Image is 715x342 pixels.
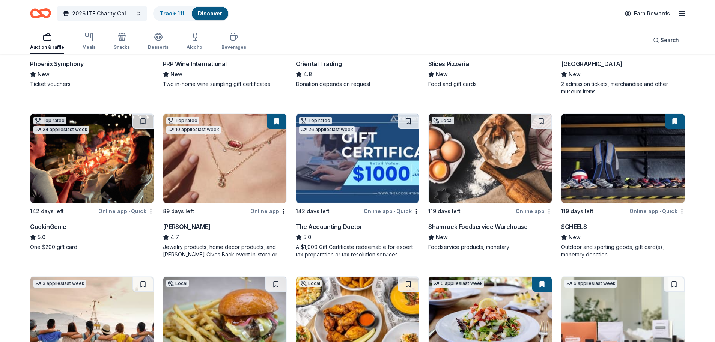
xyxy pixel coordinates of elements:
button: Search [647,33,685,48]
button: Auction & raffle [30,29,64,54]
div: Two in-home wine sampling gift certificates [163,80,287,88]
button: Snacks [114,29,130,54]
div: CookinGenie [30,222,66,231]
img: Image for SCHEELS [561,114,685,203]
div: 2 admission tickets, merchandise and other museum items [561,80,685,95]
div: Top rated [33,117,66,124]
div: 26 applies last week [299,126,355,134]
div: Meals [82,44,96,50]
div: [GEOGRAPHIC_DATA] [561,59,622,68]
span: New [170,70,182,79]
a: Image for The Accounting DoctorTop rated26 applieslast week142 days leftOnline app•QuickThe Accou... [296,113,420,258]
a: Track· 111 [160,10,184,17]
div: 142 days left [296,207,330,216]
div: Snacks [114,44,130,50]
img: Image for The Accounting Doctor [296,114,419,203]
a: Earn Rewards [620,7,674,20]
div: Top rated [166,117,199,124]
span: New [569,233,581,242]
div: Alcohol [187,44,203,50]
span: • [394,208,395,214]
span: 4.7 [170,233,179,242]
img: Image for CookinGenie [30,114,154,203]
div: Food and gift cards [428,80,552,88]
div: Donation depends on request [296,80,420,88]
div: 89 days left [163,207,194,216]
button: Meals [82,29,96,54]
img: Image for Kendra Scott [163,114,286,203]
div: Online app [250,206,287,216]
img: Image for Shamrock Foodservice Warehouse [429,114,552,203]
div: PRP Wine International [163,59,227,68]
div: Online app [516,206,552,216]
div: Slices Pizzeria [428,59,469,68]
div: Shamrock Foodservice Warehouse [428,222,527,231]
span: • [659,208,661,214]
a: Home [30,5,51,22]
div: 119 days left [428,207,461,216]
span: 4.8 [303,70,312,79]
button: Track· 111Discover [153,6,229,21]
a: Image for CookinGenieTop rated24 applieslast week142 days leftOnline app•QuickCookinGenie5.0One $... [30,113,154,251]
div: Online app Quick [98,206,154,216]
div: Beverages [221,44,246,50]
button: Desserts [148,29,169,54]
div: One $200 gift card [30,243,154,251]
div: Ticket vouchers [30,80,154,88]
a: Image for Shamrock Foodservice WarehouseLocal119 days leftOnline appShamrock Foodservice Warehous... [428,113,552,251]
div: 6 applies last week [564,280,617,288]
div: Auction & raffle [30,44,64,50]
div: Online app Quick [629,206,685,216]
div: 119 days left [561,207,593,216]
div: Phoenix Symphony [30,59,84,68]
div: 6 applies last week [432,280,484,288]
span: 5.0 [303,233,311,242]
button: Alcohol [187,29,203,54]
a: Discover [198,10,222,17]
span: New [436,70,448,79]
button: Beverages [221,29,246,54]
div: Online app Quick [364,206,419,216]
span: New [38,70,50,79]
div: A $1,000 Gift Certificate redeemable for expert tax preparation or tax resolution services—recipi... [296,243,420,258]
div: Top rated [299,117,332,124]
span: Search [661,36,679,45]
div: 3 applies last week [33,280,86,288]
a: Image for Kendra ScottTop rated10 applieslast week89 days leftOnline app[PERSON_NAME]4.7Jewelry p... [163,113,287,258]
div: Outdoor and sporting goods, gift card(s), monetary donation [561,243,685,258]
a: Image for SCHEELS119 days leftOnline app•QuickSCHEELSNewOutdoor and sporting goods, gift card(s),... [561,113,685,258]
button: 2026 ITF Charity Golf Tournament [57,6,147,21]
span: New [436,233,448,242]
div: Foodservice products, monetary [428,243,552,251]
div: Local [299,280,322,287]
div: Oriental Trading [296,59,342,68]
div: Local [432,117,454,124]
div: Desserts [148,44,169,50]
div: 142 days left [30,207,64,216]
div: Local [166,280,189,287]
div: The Accounting Doctor [296,222,363,231]
div: Jewelry products, home decor products, and [PERSON_NAME] Gives Back event in-store or online (or ... [163,243,287,258]
div: 10 applies last week [166,126,221,134]
div: [PERSON_NAME] [163,222,211,231]
span: New [569,70,581,79]
span: • [128,208,130,214]
div: 24 applies last week [33,126,89,134]
span: 2026 ITF Charity Golf Tournament [72,9,132,18]
span: 5.0 [38,233,45,242]
div: SCHEELS [561,222,587,231]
